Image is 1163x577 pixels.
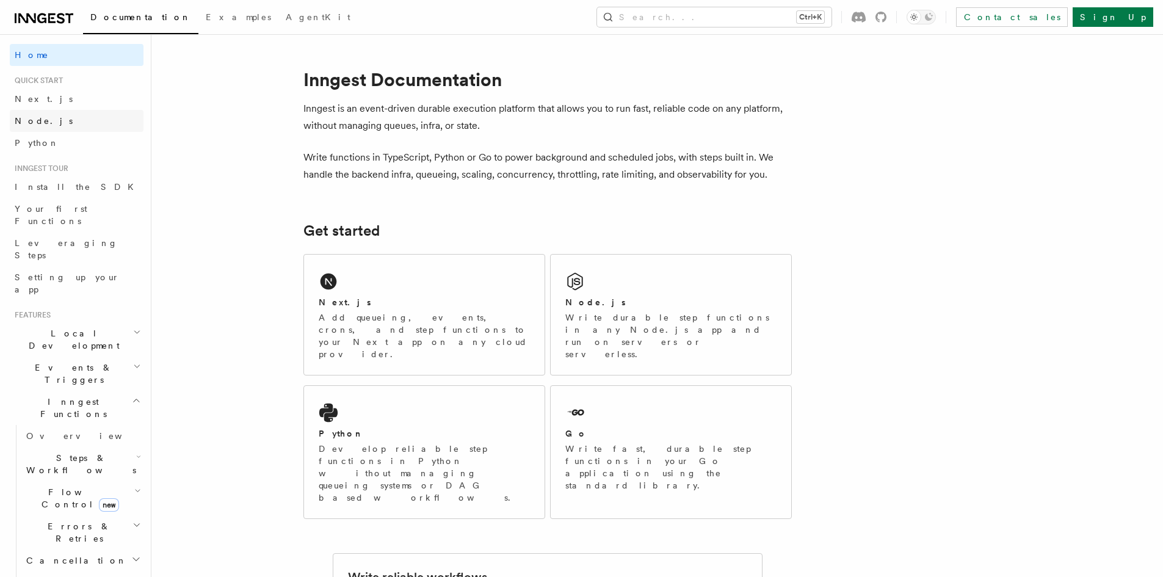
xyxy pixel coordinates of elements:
[303,100,792,134] p: Inngest is an event-driven durable execution platform that allows you to run fast, reliable code ...
[15,116,73,126] span: Node.js
[303,68,792,90] h1: Inngest Documentation
[565,311,777,360] p: Write durable step functions in any Node.js app and run on servers or serverless.
[10,266,143,300] a: Setting up your app
[15,238,118,260] span: Leveraging Steps
[319,427,364,440] h2: Python
[21,452,136,476] span: Steps & Workflows
[198,4,278,33] a: Examples
[303,149,792,183] p: Write functions in TypeScript, Python or Go to power background and scheduled jobs, with steps bu...
[10,132,143,154] a: Python
[550,385,792,519] a: GoWrite fast, durable step functions in your Go application using the standard library.
[10,327,133,352] span: Local Development
[565,443,777,492] p: Write fast, durable step functions in your Go application using the standard library.
[15,182,141,192] span: Install the SDK
[15,49,49,61] span: Home
[15,138,59,148] span: Python
[597,7,831,27] button: Search...Ctrl+K
[10,198,143,232] a: Your first Functions
[21,515,143,550] button: Errors & Retries
[83,4,198,34] a: Documentation
[303,385,545,519] a: PythonDevelop reliable step functions in Python without managing queueing systems or DAG based wo...
[319,443,530,504] p: Develop reliable step functions in Python without managing queueing systems or DAG based workflows.
[10,361,133,386] span: Events & Triggers
[15,204,87,226] span: Your first Functions
[10,76,63,85] span: Quick start
[286,12,350,22] span: AgentKit
[206,12,271,22] span: Examples
[10,164,68,173] span: Inngest tour
[10,322,143,357] button: Local Development
[550,254,792,376] a: Node.jsWrite durable step functions in any Node.js app and run on servers or serverless.
[21,554,127,567] span: Cancellation
[956,7,1068,27] a: Contact sales
[99,498,119,512] span: new
[10,44,143,66] a: Home
[15,94,73,104] span: Next.js
[565,427,587,440] h2: Go
[21,447,143,481] button: Steps & Workflows
[797,11,824,23] kbd: Ctrl+K
[15,272,120,294] span: Setting up your app
[10,232,143,266] a: Leveraging Steps
[278,4,358,33] a: AgentKit
[21,550,143,572] button: Cancellation
[90,12,191,22] span: Documentation
[21,520,132,545] span: Errors & Retries
[26,431,152,441] span: Overview
[10,357,143,391] button: Events & Triggers
[10,88,143,110] a: Next.js
[21,486,134,510] span: Flow Control
[907,10,936,24] button: Toggle dark mode
[21,481,143,515] button: Flow Controlnew
[303,254,545,376] a: Next.jsAdd queueing, events, crons, and step functions to your Next app on any cloud provider.
[1073,7,1153,27] a: Sign Up
[303,222,380,239] a: Get started
[10,391,143,425] button: Inngest Functions
[21,425,143,447] a: Overview
[319,296,371,308] h2: Next.js
[319,311,530,360] p: Add queueing, events, crons, and step functions to your Next app on any cloud provider.
[10,110,143,132] a: Node.js
[565,296,626,308] h2: Node.js
[10,396,132,420] span: Inngest Functions
[10,310,51,320] span: Features
[10,176,143,198] a: Install the SDK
